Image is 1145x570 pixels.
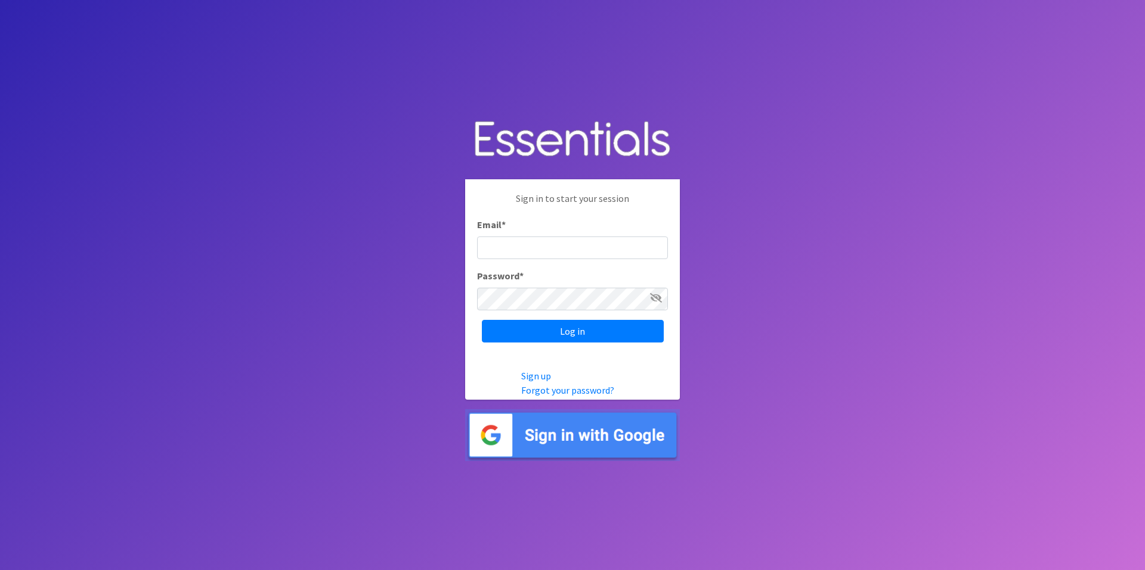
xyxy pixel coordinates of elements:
[465,409,680,461] img: Sign in with Google
[502,219,506,231] abbr: required
[465,109,680,170] img: Human Essentials
[521,384,614,396] a: Forgot your password?
[477,191,668,217] p: Sign in to start your session
[477,217,506,232] label: Email
[521,370,551,382] a: Sign up
[519,270,524,282] abbr: required
[482,320,664,342] input: Log in
[477,269,524,283] label: Password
